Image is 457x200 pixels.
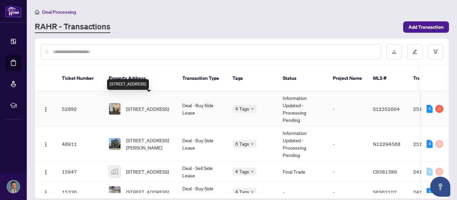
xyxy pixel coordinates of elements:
img: thumbnail-img [109,166,120,177]
th: Project Name [328,65,368,91]
button: filter [428,44,443,59]
div: 0 [427,168,433,176]
span: down [251,142,254,146]
button: download [386,44,402,59]
button: edit [407,44,423,59]
img: thumbnail-img [109,186,120,198]
th: Trade Number [408,65,455,91]
th: MLS # [368,65,408,91]
span: down [251,170,254,173]
td: - [328,162,368,182]
div: 3 [435,105,443,113]
span: Deal Processing [42,9,76,15]
span: [STREET_ADDRESS][PERSON_NAME] [126,137,172,151]
div: 4 [427,140,433,148]
img: Logo [43,107,49,112]
span: filter [433,49,438,54]
a: RAHR - Transactions [35,21,110,33]
span: N12294588 [373,141,400,147]
div: 1 [427,188,433,196]
th: Property Address [103,65,177,91]
span: [STREET_ADDRESS] [126,168,169,175]
span: Add Transaction [408,22,444,32]
button: Logo [40,166,51,177]
img: logo [5,5,21,17]
img: Logo [43,190,49,195]
span: [STREET_ADDRESS] [126,188,169,196]
span: C9381386 [373,169,397,175]
span: home [35,10,39,14]
div: 0 [435,140,443,148]
img: Logo [43,142,49,147]
img: thumbnail-img [109,103,120,115]
button: Logo [40,187,51,197]
button: Open asap [430,177,450,197]
span: download [392,49,396,54]
th: Transaction Type [177,65,227,91]
td: 2419180 [408,162,455,182]
span: S12352664 [373,106,400,112]
span: 4 Tags [235,168,249,175]
img: thumbnail-img [109,138,120,150]
td: 52892 [57,91,103,127]
td: Deal - Buy Side Lease [177,127,227,162]
td: 2515097 [408,91,455,127]
div: [STREET_ADDRESS] [107,79,149,90]
th: Ticket Number [57,65,103,91]
span: edit [413,49,417,54]
button: Logo [40,139,51,149]
div: 0 [435,168,443,176]
td: Final Trade [277,162,328,182]
td: Deal - Buy Side Lease [177,91,227,127]
button: Logo [40,104,51,114]
img: Logo [43,170,49,175]
span: [STREET_ADDRESS] [126,105,169,113]
td: Information Updated - Processing Pending [277,127,328,162]
td: 2512930 [408,127,455,162]
span: down [251,190,254,194]
th: Tags [227,65,277,91]
td: 48911 [57,127,103,162]
th: Status [277,65,328,91]
td: 15947 [57,162,103,182]
img: Profile Icon [7,180,20,193]
button: Add Transaction [403,21,449,33]
span: 4 Tags [235,188,249,196]
td: - [328,127,368,162]
td: - [328,91,368,127]
span: 6 Tags [235,140,249,148]
td: Deal - Sell Side Lease [177,162,227,182]
span: 4 Tags [235,105,249,113]
td: Information Updated - Processing Pending [277,91,328,127]
span: down [251,107,254,111]
span: S8362102 [373,189,397,195]
div: 4 [427,105,433,113]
